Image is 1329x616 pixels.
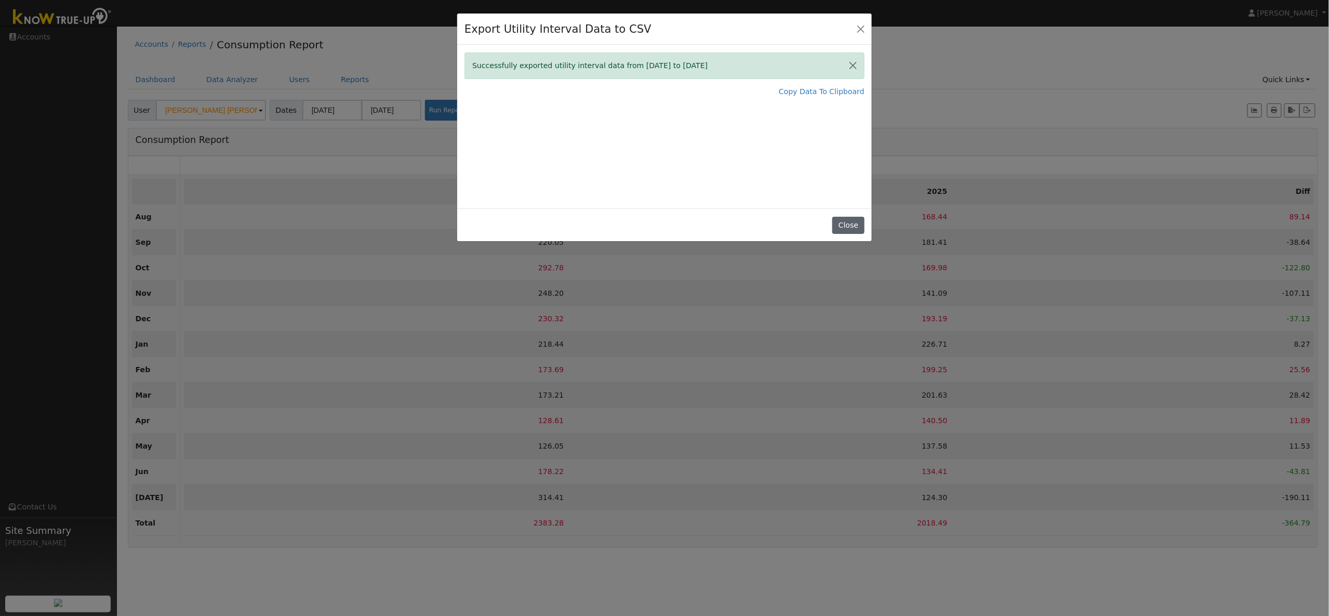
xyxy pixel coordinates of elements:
[779,86,865,97] a: Copy Data To Clipboard
[854,21,868,36] button: Close
[832,217,864,234] button: Close
[842,53,864,78] button: Close
[464,53,865,79] div: Successfully exported utility interval data from [DATE] to [DATE]
[464,21,652,37] h4: Export Utility Interval Data to CSV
